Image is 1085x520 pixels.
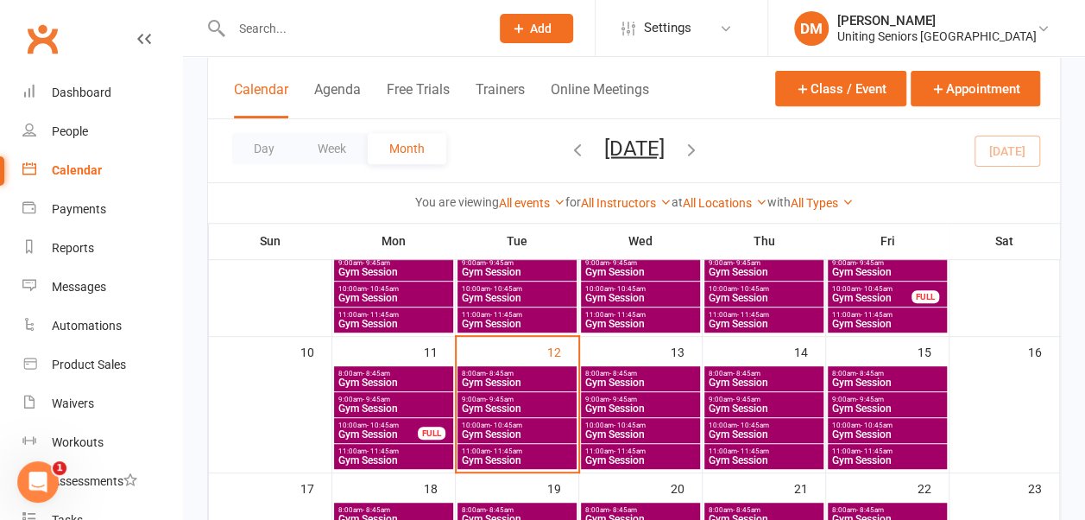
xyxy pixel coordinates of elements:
[831,377,943,388] span: Gym Session
[337,267,450,277] span: Gym Session
[831,506,943,514] span: 8:00am
[21,17,64,60] a: Clubworx
[300,473,331,502] div: 17
[387,81,450,118] button: Free Trials
[565,195,581,209] strong: for
[22,151,182,190] a: Calendar
[424,337,455,365] div: 11
[52,202,106,216] div: Payments
[486,370,514,377] span: - 8:45am
[708,293,820,303] span: Gym Session
[831,422,943,429] span: 10:00am
[584,403,697,414] span: Gym Session
[614,447,646,455] span: - 11:45am
[461,396,573,403] span: 9:00am
[767,195,791,209] strong: with
[708,506,820,514] span: 8:00am
[831,403,943,414] span: Gym Session
[337,370,450,377] span: 8:00am
[22,229,182,268] a: Reports
[490,285,522,293] span: - 10:45am
[461,455,573,466] span: Gym Session
[337,403,450,414] span: Gym Session
[367,447,399,455] span: - 11:45am
[671,473,702,502] div: 20
[708,370,820,377] span: 8:00am
[584,259,697,267] span: 9:00am
[831,429,943,440] span: Gym Session
[708,267,820,277] span: Gym Session
[794,11,829,46] div: DM
[547,473,578,502] div: 19
[232,133,296,164] button: Day
[314,81,361,118] button: Agenda
[22,462,182,501] a: Assessments
[856,506,884,514] span: - 8:45am
[644,9,691,48] span: Settings
[461,319,573,329] span: Gym Session
[703,223,826,259] th: Thu
[831,285,912,293] span: 10:00am
[53,461,66,475] span: 1
[609,370,637,377] span: - 8:45am
[708,429,820,440] span: Gym Session
[337,429,419,440] span: Gym Session
[614,311,646,319] span: - 11:45am
[337,319,450,329] span: Gym Session
[831,455,943,466] span: Gym Session
[363,396,390,403] span: - 9:45am
[52,241,94,255] div: Reports
[794,337,825,365] div: 14
[486,259,514,267] span: - 9:45am
[831,259,943,267] span: 9:00am
[461,370,573,377] span: 8:00am
[337,455,450,466] span: Gym Session
[363,259,390,267] span: - 9:45am
[733,259,760,267] span: - 9:45am
[861,311,893,319] span: - 11:45am
[367,285,399,293] span: - 10:45am
[22,112,182,151] a: People
[584,311,697,319] span: 11:00am
[733,396,760,403] span: - 9:45am
[737,422,769,429] span: - 10:45am
[775,71,906,106] button: Class / Event
[461,285,573,293] span: 10:00am
[476,81,525,118] button: Trainers
[234,81,288,118] button: Calendar
[708,377,820,388] span: Gym Session
[584,422,697,429] span: 10:00am
[837,29,1037,44] div: Uniting Seniors [GEOGRAPHIC_DATA]
[737,285,769,293] span: - 10:45am
[856,259,884,267] span: - 9:45am
[683,196,767,210] a: All Locations
[17,461,59,503] iframe: Intercom live chat
[500,14,573,43] button: Add
[708,311,820,319] span: 11:00am
[337,285,450,293] span: 10:00am
[486,506,514,514] span: - 8:45am
[22,384,182,423] a: Waivers
[461,267,573,277] span: Gym Session
[708,455,820,466] span: Gym Session
[831,311,943,319] span: 11:00am
[551,81,649,118] button: Online Meetings
[614,285,646,293] span: - 10:45am
[918,473,949,502] div: 22
[584,293,697,303] span: Gym Session
[837,13,1037,29] div: [PERSON_NAME]
[337,396,450,403] span: 9:00am
[300,337,331,365] div: 10
[708,447,820,455] span: 11:00am
[609,506,637,514] span: - 8:45am
[52,435,104,449] div: Workouts
[415,195,499,209] strong: You are viewing
[461,422,573,429] span: 10:00am
[584,377,697,388] span: Gym Session
[861,422,893,429] span: - 10:45am
[52,280,106,294] div: Messages
[490,422,522,429] span: - 10:45am
[486,396,514,403] span: - 9:45am
[363,506,390,514] span: - 8:45am
[424,473,455,502] div: 18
